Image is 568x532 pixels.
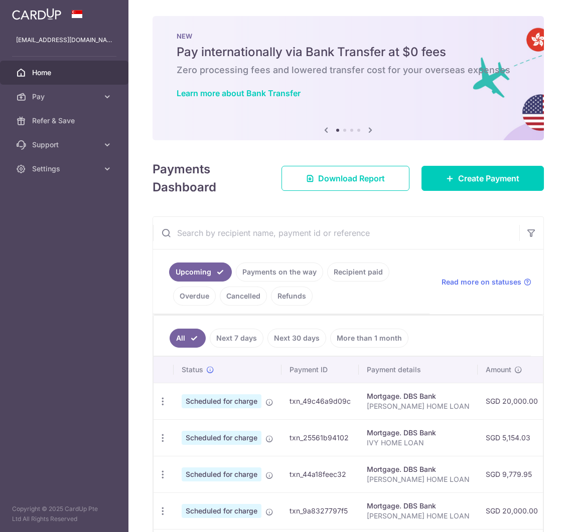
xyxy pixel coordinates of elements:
div: Mortgage. DBS Bank [367,464,470,474]
a: Upcoming [169,262,232,282]
span: Download Report [318,172,385,184]
td: txn_49c46a9d09c [281,383,359,419]
a: Refunds [271,287,313,306]
div: Mortgage. DBS Bank [367,391,470,401]
a: Learn more about Bank Transfer [177,88,301,98]
th: Payment details [359,357,478,383]
span: Home [32,68,98,78]
td: txn_9a8327797f5 [281,492,359,529]
a: Recipient paid [327,262,389,282]
span: Settings [32,164,98,174]
span: Read more on statuses [442,277,521,287]
a: All [170,329,206,348]
p: [PERSON_NAME] HOME LOAN [367,401,470,411]
input: Search by recipient name, payment id or reference [153,217,519,249]
span: Support [32,140,98,150]
a: Cancelled [220,287,267,306]
img: CardUp [12,8,61,20]
div: Mortgage. DBS Bank [367,428,470,438]
a: Next 7 days [210,329,263,348]
td: SGD 20,000.00 [478,492,546,529]
a: Next 30 days [267,329,326,348]
a: Download Report [281,166,409,191]
span: Scheduled for charge [182,467,261,481]
a: Overdue [173,287,216,306]
img: Bank transfer banner [153,16,544,140]
span: Create Payment [458,172,519,184]
h4: Payments Dashboard [153,160,263,196]
a: Read more on statuses [442,277,531,287]
td: SGD 9,779.95 [478,456,546,492]
p: [EMAIL_ADDRESS][DOMAIN_NAME] [16,35,112,45]
th: Payment ID [281,357,359,383]
span: Pay [32,92,98,102]
p: [PERSON_NAME] HOME LOAN [367,474,470,484]
p: [PERSON_NAME] HOME LOAN [367,511,470,521]
span: Refer & Save [32,116,98,126]
span: Scheduled for charge [182,394,261,408]
a: Payments on the way [236,262,323,282]
span: Scheduled for charge [182,431,261,445]
div: Mortgage. DBS Bank [367,501,470,511]
a: More than 1 month [330,329,408,348]
p: IVY HOME LOAN [367,438,470,448]
h6: Zero processing fees and lowered transfer cost for your overseas expenses [177,64,520,76]
span: Scheduled for charge [182,504,261,518]
h5: Pay internationally via Bank Transfer at $0 fees [177,44,520,60]
td: SGD 20,000.00 [478,383,546,419]
span: Amount [486,365,511,375]
td: txn_44a18feec32 [281,456,359,492]
td: txn_25561b94102 [281,419,359,456]
td: SGD 5,154.03 [478,419,546,456]
p: NEW [177,32,520,40]
a: Create Payment [421,166,544,191]
span: Status [182,365,203,375]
